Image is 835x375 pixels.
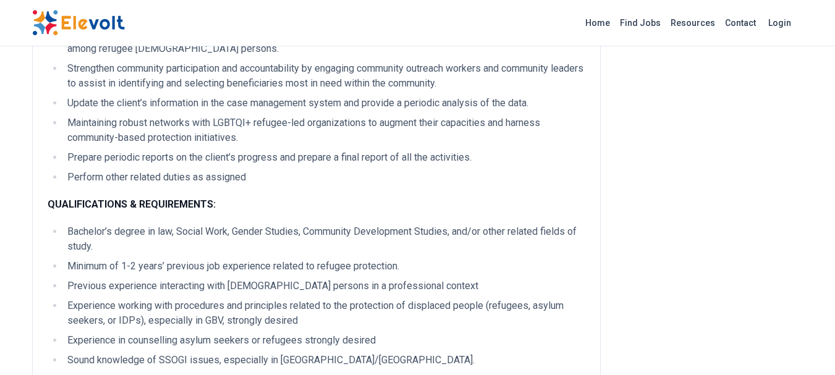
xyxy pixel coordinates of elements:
li: Minimum of 1-2 years’ previous job experience related to refugee protection. [64,259,585,274]
li: Bachelor’s degree in law, Social Work, Gender Studies, Community Development Studies, and/or othe... [64,224,585,254]
a: Find Jobs [615,13,666,33]
li: Maintaining robust networks with LGBTQI+ refugee-led organizations to augment their capacities an... [64,116,585,145]
li: Prepare periodic reports on the client’s progress and prepare a final report of all the activities. [64,150,585,165]
li: Experience working with procedures and principles related to the protection of displaced people (... [64,298,585,328]
strong: QUALIFICATIONS & REQUIREMENTS: [48,198,216,210]
li: Experience in counselling asylum seekers or refugees strongly desired [64,333,585,348]
img: Elevolt [32,10,125,36]
a: Home [580,13,615,33]
li: Previous experience interacting with [DEMOGRAPHIC_DATA] persons in a professional context [64,279,585,293]
li: Strengthen community participation and accountability by engaging community outreach workers and ... [64,61,585,91]
iframe: Chat Widget [773,316,835,375]
a: Contact [720,13,761,33]
a: Login [761,11,799,35]
li: Sound knowledge of SSOGI issues, especially in [GEOGRAPHIC_DATA]/[GEOGRAPHIC_DATA]. [64,353,585,368]
li: Update the client’s information in the case management system and provide a periodic analysis of ... [64,96,585,111]
a: Resources [666,13,720,33]
li: Perform other related duties as assigned [64,170,585,185]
